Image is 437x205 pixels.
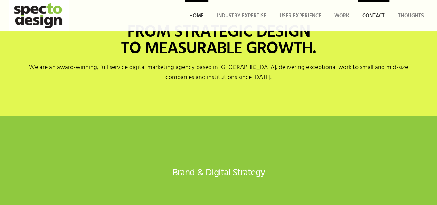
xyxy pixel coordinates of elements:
img: specto-logo-2020 [9,0,69,31]
a: User Experience [275,0,326,31]
a: Industry Expertise [212,0,271,31]
a: Contact [358,0,389,31]
a: Home [185,0,208,31]
a: Thoughts [393,0,428,31]
p: We are an award-winning, full service digital marketing agency based in [GEOGRAPHIC_DATA], delive... [17,63,420,83]
span: Work [334,12,349,20]
span: Contact [362,12,385,20]
span: Home [189,12,204,20]
a: Work [330,0,354,31]
h1: FROM STRATEGIC DESIGN TO MEASURABLE GROWTH. [17,24,420,57]
span: User Experience [279,12,321,20]
span: Thoughts [398,12,424,20]
span: Industry Expertise [217,12,266,20]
